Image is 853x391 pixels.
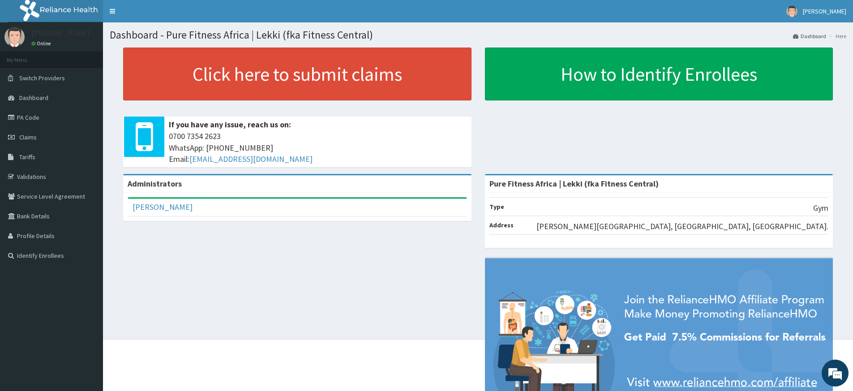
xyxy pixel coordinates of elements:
[803,7,846,15] span: [PERSON_NAME]
[123,48,472,100] a: Click here to submit claims
[19,74,65,82] span: Switch Providers
[128,178,182,189] b: Administrators
[19,94,48,102] span: Dashboard
[786,6,797,17] img: User Image
[31,29,90,37] p: [PERSON_NAME]
[813,202,828,214] p: Gym
[110,29,846,41] h1: Dashboard - Pure Fitness Africa | Lekki (fka Fitness Central)
[485,48,833,100] a: How to Identify Enrollees
[133,202,193,212] a: [PERSON_NAME]
[31,40,53,47] a: Online
[489,203,504,211] b: Type
[827,32,846,40] li: Here
[19,153,35,161] span: Tariffs
[19,133,37,141] span: Claims
[189,154,313,164] a: [EMAIL_ADDRESS][DOMAIN_NAME]
[4,27,25,47] img: User Image
[536,221,828,232] p: [PERSON_NAME][GEOGRAPHIC_DATA], [GEOGRAPHIC_DATA], [GEOGRAPHIC_DATA].
[489,221,514,229] b: Address
[489,178,659,189] strong: Pure Fitness Africa | Lekki (fka Fitness Central)
[793,32,826,40] a: Dashboard
[169,130,467,165] span: 0700 7354 2623 WhatsApp: [PHONE_NUMBER] Email:
[169,119,291,130] b: If you have any issue, reach us on:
